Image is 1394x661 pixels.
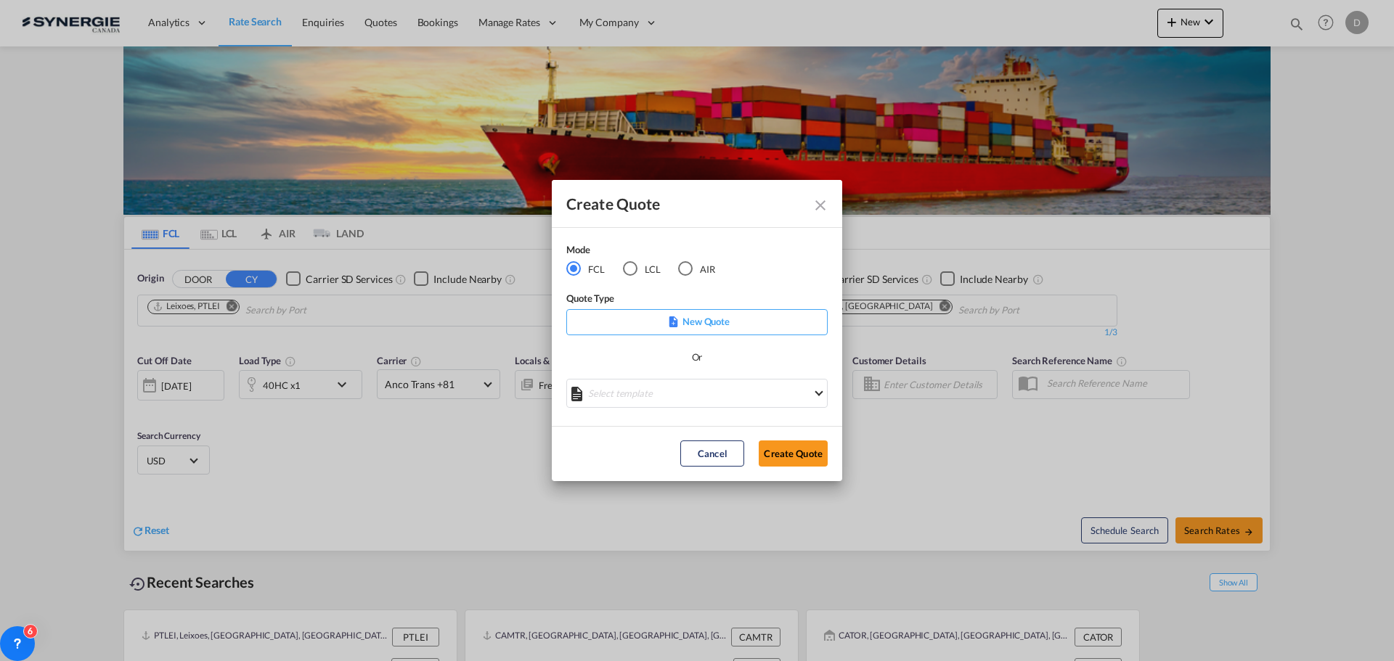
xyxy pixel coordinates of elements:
md-radio-button: LCL [623,260,661,276]
button: Cancel [680,440,744,467]
div: Quote Type [566,291,828,309]
md-radio-button: FCL [566,260,605,276]
button: Close dialog [806,191,832,217]
div: Or [692,350,703,364]
div: Mode [566,242,733,260]
button: Create Quote [759,440,828,467]
div: New Quote [566,309,828,335]
md-select: Select template [566,379,828,408]
div: Create Quote [566,194,802,213]
md-radio-button: AIR [678,260,715,276]
p: New Quote [571,314,823,329]
md-dialog: Create QuoteModeFCL LCLAIR ... [552,180,842,481]
md-icon: Close dialog [812,197,829,214]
